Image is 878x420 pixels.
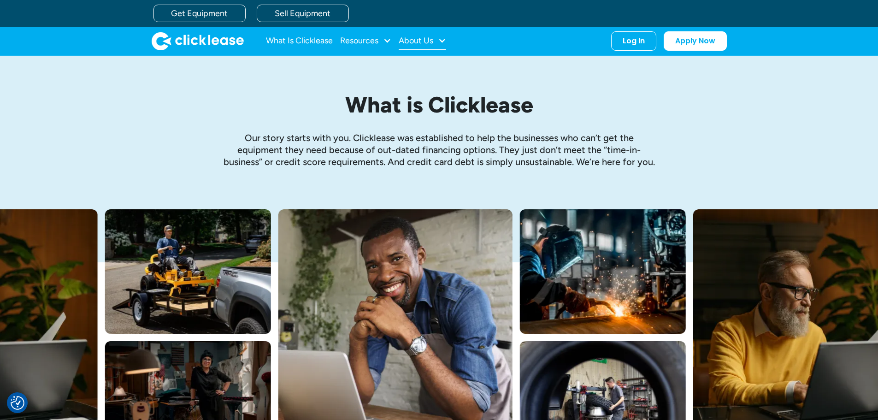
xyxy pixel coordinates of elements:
[11,396,24,410] button: Consent Preferences
[105,209,271,334] img: Man with hat and blue shirt driving a yellow lawn mower onto a trailer
[623,36,645,46] div: Log In
[223,93,656,117] h1: What is Clicklease
[11,396,24,410] img: Revisit consent button
[152,32,244,50] img: Clicklease logo
[152,32,244,50] a: home
[223,132,656,168] p: Our story starts with you. Clicklease was established to help the businesses who can’t get the eq...
[257,5,349,22] a: Sell Equipment
[340,32,391,50] div: Resources
[399,32,446,50] div: About Us
[266,32,333,50] a: What Is Clicklease
[664,31,727,51] a: Apply Now
[520,209,686,334] img: A welder in a large mask working on a large pipe
[153,5,246,22] a: Get Equipment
